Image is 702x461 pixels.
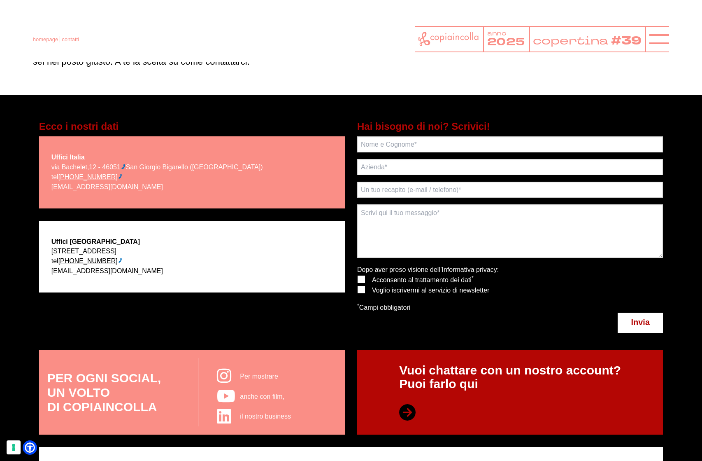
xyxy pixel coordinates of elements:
[51,238,140,245] strong: Uffici [GEOGRAPHIC_DATA]
[372,276,474,283] span: Acconsento al trattamento dei dati
[357,119,663,133] h5: Hai bisogno di noi? Scrivici!
[51,246,163,276] p: [STREET_ADDRESS] tel
[487,35,525,49] tspan: 2025
[58,257,118,264] ctcspan: [PHONE_NUMBER]
[89,164,126,171] ctc: Chiama 12 - 46051 con Linkus Desktop Client
[631,318,650,327] span: Invia
[7,440,21,454] button: Le tue preferenze relative al consenso per le tecnologie di tracciamento
[357,136,663,152] input: Nome e Cognome*
[213,386,337,407] a: anche con film,
[47,371,186,414] p: PER OGNI SOCIAL, UN VOLTO DI COPIAINCOLLA
[611,33,642,49] tspan: #39
[357,182,663,198] input: Un tuo recapito (e-mail / telefono)*
[33,36,58,42] a: homepage
[39,119,345,133] h5: Ecco i nostri dati
[240,373,278,380] span: Per mostrare
[62,36,79,42] span: contatti
[618,313,663,333] button: Invia
[357,350,663,435] a: Vuoi chattare con un nostro account?Puoi farlo qui
[442,266,497,273] a: Informativa privacy
[372,287,489,294] span: Voglio iscrivermi al servizio di newsletter
[240,393,284,400] span: anche con film,
[487,29,507,37] tspan: anno
[25,442,35,453] a: Open Accessibility Menu
[51,267,163,274] a: [EMAIL_ADDRESS][DOMAIN_NAME]
[58,257,123,264] ctc: Chiama +1 310 3101797 con Linkus Desktop Client
[213,366,337,386] a: Per mostrare
[357,302,499,313] p: Campi obbligatori
[357,159,663,175] input: Azienda*
[240,413,291,420] span: il nostro business
[89,164,121,171] ctcspan: 12 - 46051
[58,173,118,180] ctcspan: [PHONE_NUMBER]
[58,173,123,180] ctc: Chiama +39 0376 392891 con Linkus Desktop Client
[399,363,621,421] p: Vuoi chattare con un nostro account? Puoi farlo qui
[357,264,499,275] p: Dopo aver preso visione dell’ :
[533,33,609,48] tspan: copertina
[51,154,85,161] strong: Uffici Italia
[213,407,337,427] a: il nostro business
[51,162,263,192] p: via Bachelet, San Giorgio Bigarello ([GEOGRAPHIC_DATA]) tel
[51,183,163,190] a: [EMAIL_ADDRESS][DOMAIN_NAME]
